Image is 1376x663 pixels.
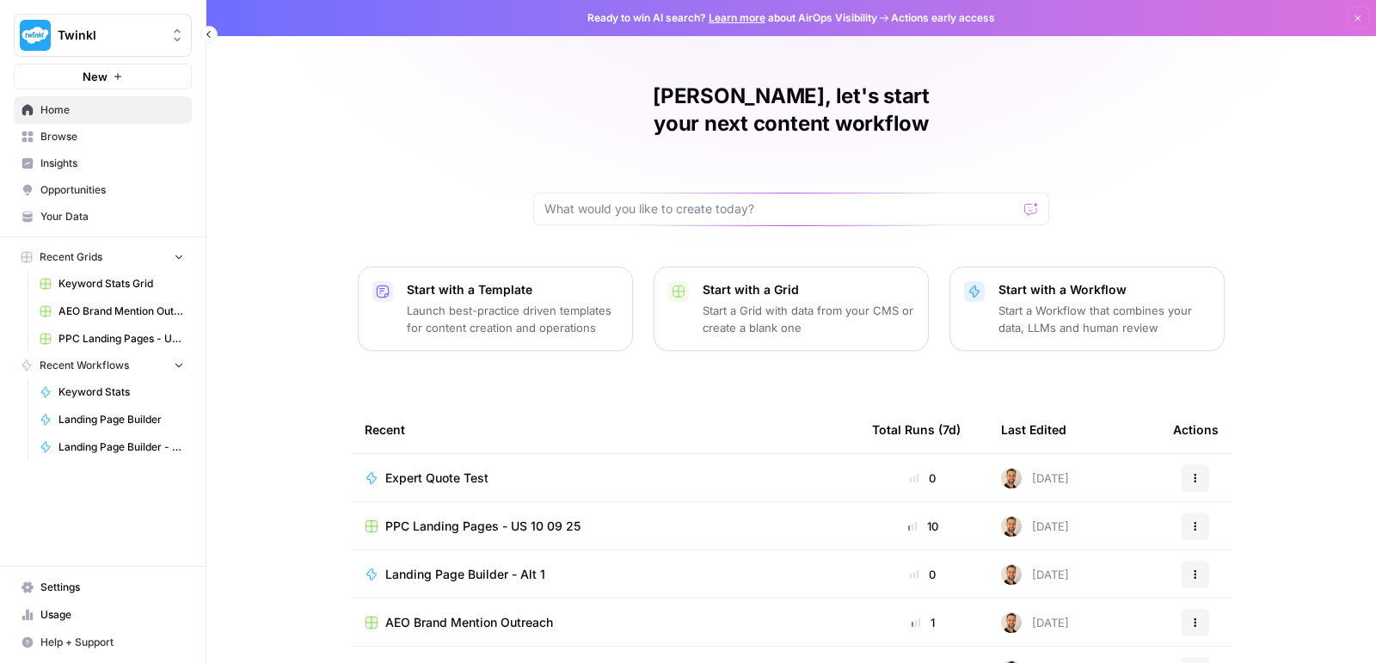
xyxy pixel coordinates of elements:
[40,249,102,265] span: Recent Grids
[544,200,1017,218] input: What would you like to create today?
[14,353,192,378] button: Recent Workflows
[14,601,192,629] a: Usage
[40,182,184,198] span: Opportunities
[365,566,845,583] a: Landing Page Builder - Alt 1
[385,566,545,583] span: Landing Page Builder - Alt 1
[40,580,184,595] span: Settings
[58,27,162,44] span: Twinkl
[40,635,184,650] span: Help + Support
[58,384,184,400] span: Keyword Stats
[891,10,995,26] span: Actions early access
[998,302,1210,336] p: Start a Workflow that combines your data, LLMs and human review
[703,302,914,336] p: Start a Grid with data from your CMS or create a blank one
[872,566,974,583] div: 0
[1001,612,1022,633] img: ggqkytmprpadj6gr8422u7b6ymfp
[40,156,184,171] span: Insights
[32,298,192,325] a: AEO Brand Mention Outreach
[40,102,184,118] span: Home
[14,176,192,204] a: Opportunities
[14,150,192,177] a: Insights
[587,10,877,26] span: Ready to win AI search? about AirOps Visibility
[709,11,765,24] a: Learn more
[14,64,192,89] button: New
[58,304,184,319] span: AEO Brand Mention Outreach
[40,129,184,144] span: Browse
[32,406,192,433] a: Landing Page Builder
[58,412,184,427] span: Landing Page Builder
[872,614,974,631] div: 1
[14,203,192,230] a: Your Data
[32,433,192,461] a: Landing Page Builder - Alt 1
[998,281,1210,298] p: Start with a Workflow
[358,267,633,351] button: Start with a TemplateLaunch best-practice driven templates for content creation and operations
[40,209,184,224] span: Your Data
[654,267,929,351] button: Start with a GridStart a Grid with data from your CMS or create a blank one
[365,614,845,631] a: AEO Brand Mention Outreach
[1001,516,1022,537] img: ggqkytmprpadj6gr8422u7b6ymfp
[1001,406,1066,453] div: Last Edited
[703,281,914,298] p: Start with a Grid
[872,470,974,487] div: 0
[872,518,974,535] div: 10
[365,406,845,453] div: Recent
[40,358,129,373] span: Recent Workflows
[1001,564,1022,585] img: ggqkytmprpadj6gr8422u7b6ymfp
[20,20,51,51] img: Twinkl Logo
[1001,612,1069,633] div: [DATE]
[872,406,961,453] div: Total Runs (7d)
[1001,468,1069,488] div: [DATE]
[1001,516,1069,537] div: [DATE]
[14,123,192,150] a: Browse
[385,614,553,631] span: AEO Brand Mention Outreach
[407,281,618,298] p: Start with a Template
[1173,406,1219,453] div: Actions
[365,518,845,535] a: PPC Landing Pages - US 10 09 25
[32,378,192,406] a: Keyword Stats
[385,518,580,535] span: PPC Landing Pages - US 10 09 25
[40,607,184,623] span: Usage
[14,14,192,57] button: Workspace: Twinkl
[533,83,1049,138] h1: [PERSON_NAME], let's start your next content workflow
[407,302,618,336] p: Launch best-practice driven templates for content creation and operations
[14,96,192,124] a: Home
[58,331,184,347] span: PPC Landing Pages - US 10 09 25
[32,325,192,353] a: PPC Landing Pages - US 10 09 25
[32,270,192,298] a: Keyword Stats Grid
[14,244,192,270] button: Recent Grids
[58,276,184,292] span: Keyword Stats Grid
[949,267,1225,351] button: Start with a WorkflowStart a Workflow that combines your data, LLMs and human review
[14,574,192,601] a: Settings
[83,68,107,85] span: New
[385,470,488,487] span: Expert Quote Test
[1001,564,1069,585] div: [DATE]
[1001,468,1022,488] img: ggqkytmprpadj6gr8422u7b6ymfp
[58,439,184,455] span: Landing Page Builder - Alt 1
[14,629,192,656] button: Help + Support
[365,470,845,487] a: Expert Quote Test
